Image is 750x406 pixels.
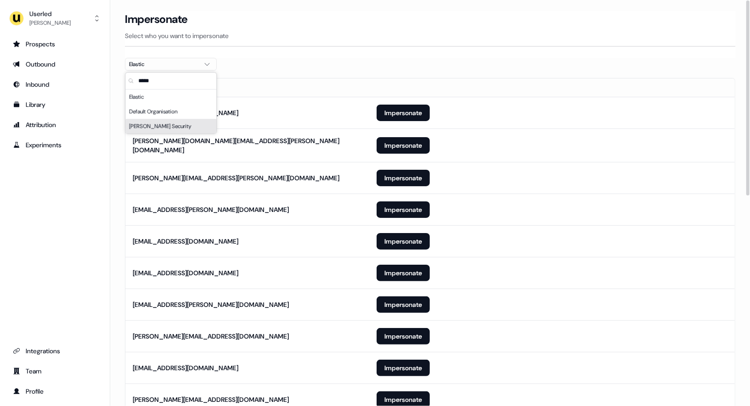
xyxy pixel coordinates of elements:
[377,105,430,121] button: Impersonate
[377,360,430,376] button: Impersonate
[13,100,97,109] div: Library
[7,117,102,132] a: Go to attribution
[133,300,289,309] div: [EMAIL_ADDRESS][PERSON_NAME][DOMAIN_NAME]
[7,97,102,112] a: Go to templates
[7,37,102,51] a: Go to prospects
[133,205,289,214] div: [EMAIL_ADDRESS][PERSON_NAME][DOMAIN_NAME]
[7,57,102,72] a: Go to outbound experience
[13,367,97,376] div: Team
[133,268,238,278] div: [EMAIL_ADDRESS][DOMAIN_NAME]
[125,89,216,104] div: Elastic
[125,12,188,26] h3: Impersonate
[125,104,216,119] div: Default Organisation
[129,60,198,69] div: Elastic
[133,332,289,341] div: [PERSON_NAME][EMAIL_ADDRESS][DOMAIN_NAME]
[133,237,238,246] div: [EMAIL_ADDRESS][DOMAIN_NAME]
[377,328,430,345] button: Impersonate
[29,9,71,18] div: Userled
[7,344,102,358] a: Go to integrations
[133,173,339,183] div: [PERSON_NAME][EMAIL_ADDRESS][PERSON_NAME][DOMAIN_NAME]
[125,31,735,40] p: Select who you want to impersonate
[377,201,430,218] button: Impersonate
[133,363,238,373] div: [EMAIL_ADDRESS][DOMAIN_NAME]
[7,77,102,92] a: Go to Inbound
[133,136,362,155] div: [PERSON_NAME][DOMAIN_NAME][EMAIL_ADDRESS][PERSON_NAME][DOMAIN_NAME]
[13,140,97,150] div: Experiments
[377,170,430,186] button: Impersonate
[377,137,430,154] button: Impersonate
[7,364,102,378] a: Go to team
[377,233,430,250] button: Impersonate
[377,296,430,313] button: Impersonate
[377,265,430,281] button: Impersonate
[125,58,217,71] button: Elastic
[7,384,102,399] a: Go to profile
[125,119,216,133] div: [PERSON_NAME] Security
[125,78,369,97] th: Email
[29,18,71,28] div: [PERSON_NAME]
[7,7,102,29] button: Userled[PERSON_NAME]
[13,387,97,396] div: Profile
[13,80,97,89] div: Inbound
[13,120,97,129] div: Attribution
[13,60,97,69] div: Outbound
[133,395,289,404] div: [PERSON_NAME][EMAIL_ADDRESS][DOMAIN_NAME]
[7,138,102,152] a: Go to experiments
[13,346,97,356] div: Integrations
[13,39,97,49] div: Prospects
